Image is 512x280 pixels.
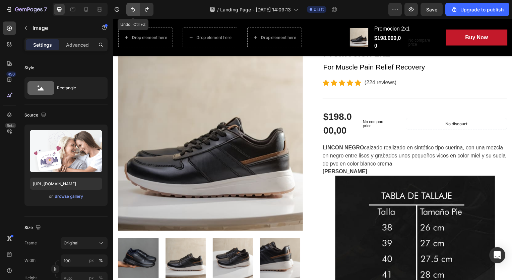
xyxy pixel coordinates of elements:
[297,19,322,28] p: No compare price
[335,103,357,109] p: No discount
[54,193,83,200] button: Browse gallery
[3,3,50,16] button: 7
[211,91,246,121] div: $198.000,00
[314,6,324,12] span: Draft
[6,72,16,77] div: 450
[126,3,153,16] div: Undo/Redo
[33,41,52,48] p: Settings
[426,7,437,12] span: Save
[253,60,285,68] p: (224 reviews)
[113,19,512,280] iframe: Design area
[211,127,253,133] strong: LINCON NEGRO
[24,240,37,246] label: Frame
[97,256,105,265] button: px
[211,151,256,157] strong: [PERSON_NAME]
[44,5,47,13] p: 7
[89,258,94,264] div: px
[49,192,53,200] span: or
[24,223,42,232] div: Size
[217,6,219,13] span: /
[66,41,89,48] p: Advanced
[64,240,78,246] span: Original
[220,6,291,13] span: Landing Page - [DATE] 14:09:13
[252,102,281,110] p: No compare price
[5,123,16,128] div: Beta
[61,237,108,249] button: Original
[33,24,89,32] p: Image
[24,111,48,120] div: Source
[24,258,36,264] label: Width
[445,3,509,16] button: Upgrade to publish
[355,15,377,23] div: Buy Now
[30,178,102,190] input: https://example.com/image.jpg
[489,247,505,263] div: Open Intercom Messenger
[212,43,396,54] p: For Muscle Pain Relief Recovery
[99,258,103,264] div: %
[24,65,34,71] div: Style
[61,254,108,267] input: px%
[335,11,397,27] button: Buy Now
[451,6,504,13] div: Upgrade to publish
[57,80,98,96] div: Rectangle
[211,127,396,149] p: calzado realizado en sintético tipo cuerina, con una mezcla en negro entre lisos y grabados unos ...
[87,256,95,265] button: %
[421,3,443,16] button: Save
[55,193,83,199] div: Browse gallery
[30,130,102,172] img: preview-image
